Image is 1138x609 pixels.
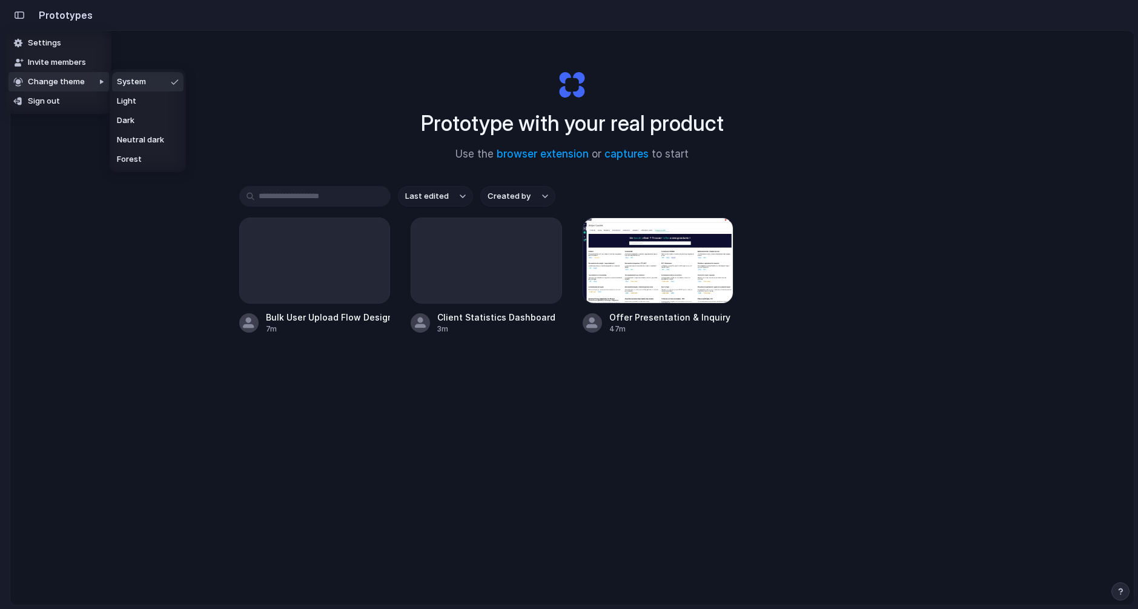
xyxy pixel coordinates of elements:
[117,153,142,165] span: Forest
[28,37,61,49] span: Settings
[28,56,86,68] span: Invite members
[117,115,134,127] span: Dark
[28,95,60,107] span: Sign out
[117,76,146,88] span: System
[117,134,164,146] span: Neutral dark
[28,76,85,88] span: Change theme
[117,95,136,107] span: Light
